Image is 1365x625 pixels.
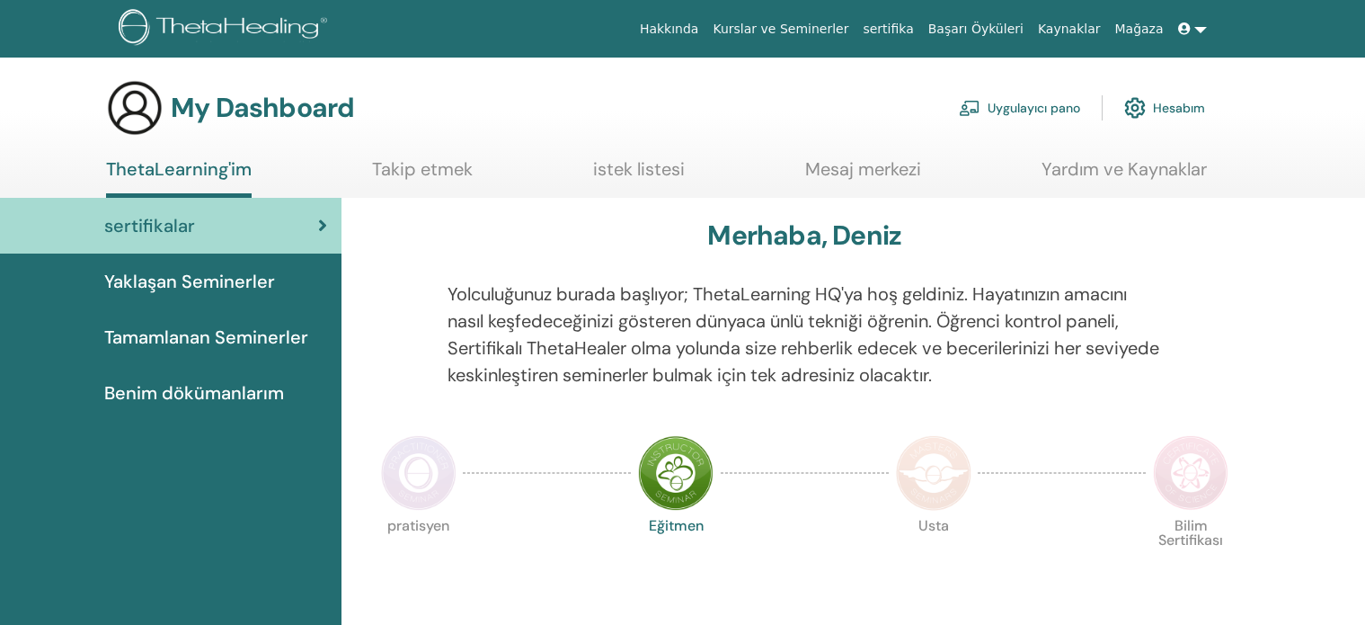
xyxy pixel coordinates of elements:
[448,281,1161,388] p: Yolculuğunuz burada başlıyor; ThetaLearning HQ'ya hoş geldiniz. Hayatınızın amacını nasıl keşfede...
[896,435,971,511] img: Master
[1124,88,1205,128] a: Hesabım
[104,268,275,295] span: Yaklaşan Seminerler
[1031,13,1108,46] a: Kaynaklar
[921,13,1031,46] a: Başarı Öyküleri
[638,435,714,511] img: Instructor
[633,13,706,46] a: Hakkında
[593,158,685,193] a: istek listesi
[381,435,456,511] img: Practitioner
[106,158,252,198] a: ThetaLearning'im
[896,519,971,594] p: Usta
[1153,435,1228,511] img: Certificate of Science
[1107,13,1170,46] a: Mağaza
[1041,158,1207,193] a: Yardım ve Kaynaklar
[372,158,473,193] a: Takip etmek
[1153,519,1228,594] p: Bilim Sertifikası
[381,519,456,594] p: pratisyen
[707,219,901,252] h3: Merhaba, Deniz
[855,13,920,46] a: sertifika
[119,9,333,49] img: logo.png
[959,88,1080,128] a: Uygulayıcı pano
[959,100,980,116] img: chalkboard-teacher.svg
[1124,93,1146,123] img: cog.svg
[104,212,195,239] span: sertifikalar
[805,158,921,193] a: Mesaj merkezi
[638,519,714,594] p: Eğitmen
[705,13,855,46] a: Kurslar ve Seminerler
[104,324,308,351] span: Tamamlanan Seminerler
[104,379,284,406] span: Benim dökümanlarım
[171,92,354,124] h3: My Dashboard
[106,79,164,137] img: generic-user-icon.jpg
